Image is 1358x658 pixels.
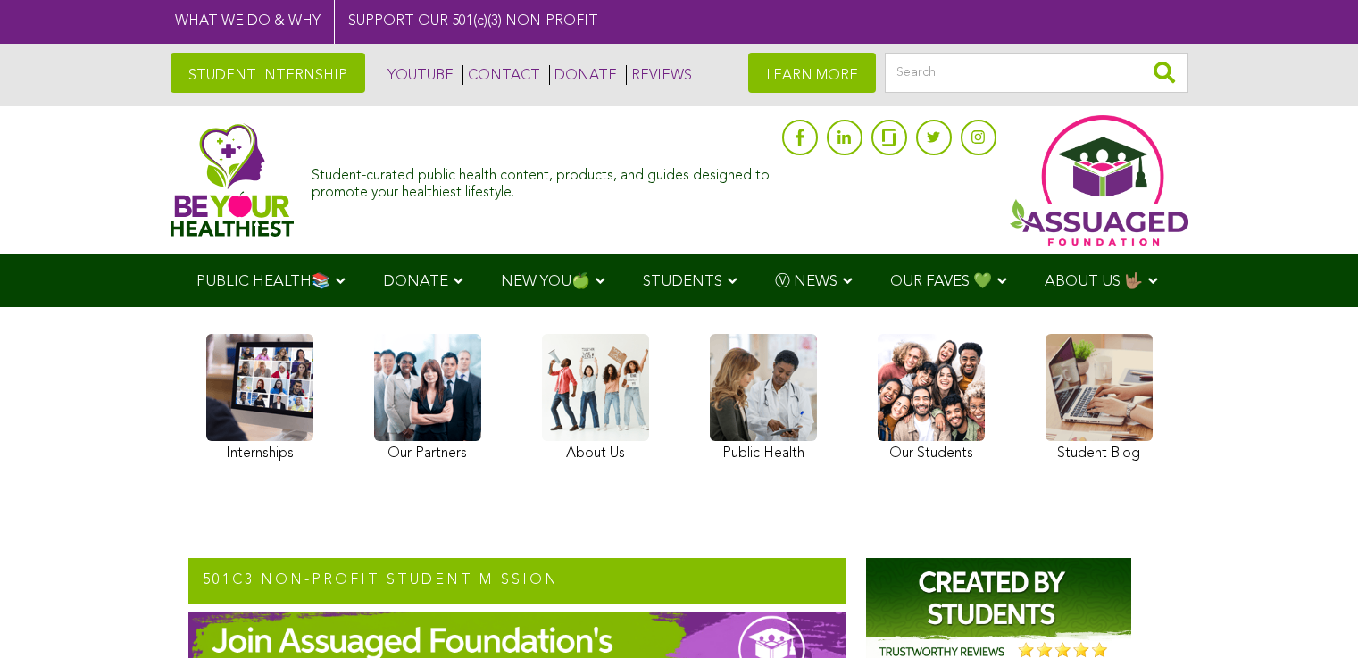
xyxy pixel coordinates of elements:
[626,65,692,85] a: REVIEWS
[1045,274,1143,289] span: ABOUT US 🤟🏽
[775,274,837,289] span: Ⓥ NEWS
[501,274,590,289] span: NEW YOU🍏
[882,129,895,146] img: glassdoor
[748,53,876,93] a: LEARN MORE
[1010,115,1188,246] img: Assuaged App
[643,274,722,289] span: STUDENTS
[188,558,846,604] h2: 501c3 NON-PROFIT STUDENT MISSION
[171,254,1188,307] div: Navigation Menu
[171,123,295,237] img: Assuaged
[462,65,540,85] a: CONTACT
[312,159,772,202] div: Student-curated public health content, products, and guides designed to promote your healthiest l...
[196,274,330,289] span: PUBLIC HEALTH📚
[549,65,617,85] a: DONATE
[1269,572,1358,658] iframe: Chat Widget
[890,274,992,289] span: OUR FAVES 💚
[885,53,1188,93] input: Search
[383,65,454,85] a: YOUTUBE
[171,53,365,93] a: STUDENT INTERNSHIP
[383,274,448,289] span: DONATE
